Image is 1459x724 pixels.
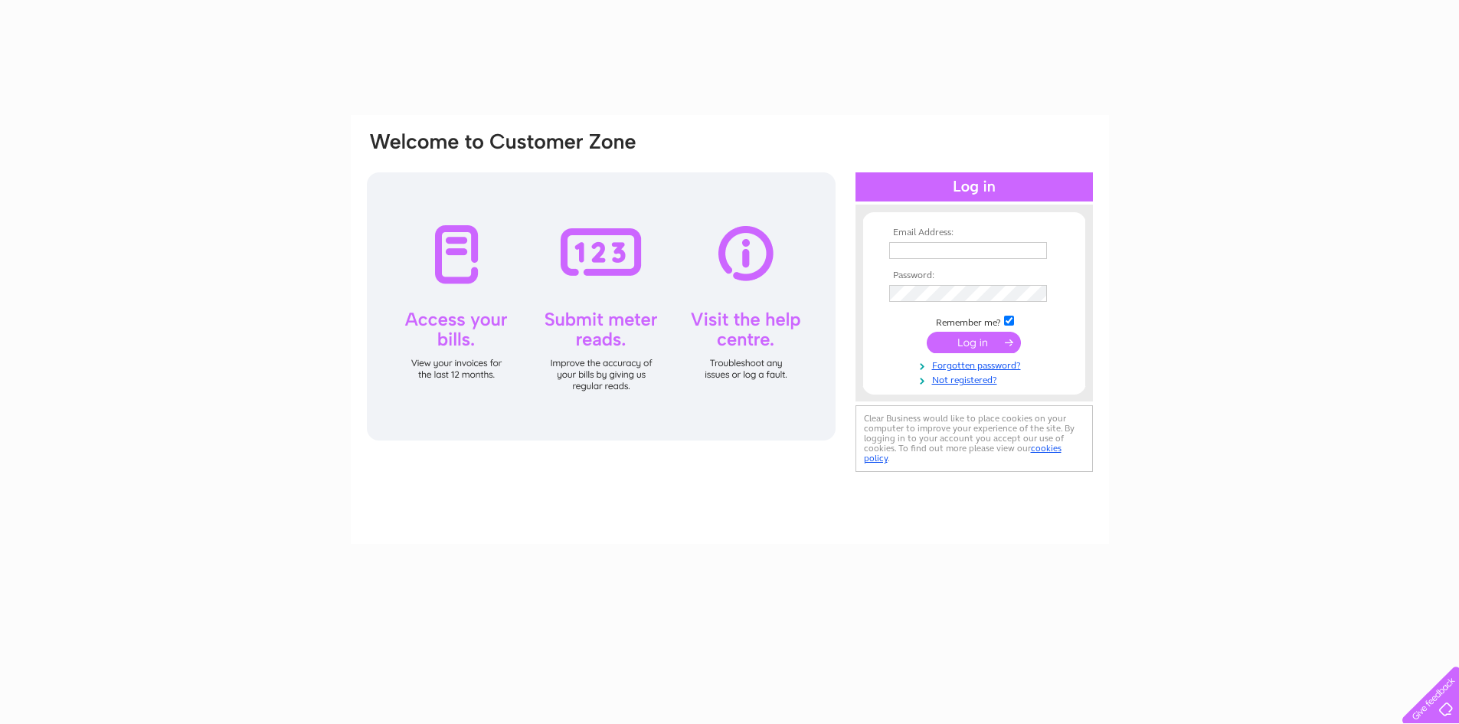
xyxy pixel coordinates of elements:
[889,357,1063,372] a: Forgotten password?
[885,313,1063,329] td: Remember me?
[855,405,1093,472] div: Clear Business would like to place cookies on your computer to improve your experience of the sit...
[885,228,1063,238] th: Email Address:
[889,372,1063,386] a: Not registered?
[864,443,1062,464] a: cookies policy
[885,270,1063,281] th: Password:
[927,332,1021,353] input: Submit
